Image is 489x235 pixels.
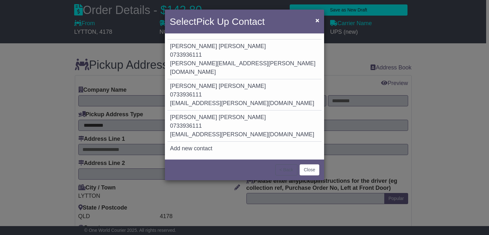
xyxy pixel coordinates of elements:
[170,100,314,106] span: [EMAIL_ADDRESS][PERSON_NAME][DOMAIN_NAME]
[170,52,202,58] span: 0733936111
[170,83,217,89] span: [PERSON_NAME]
[170,145,212,152] span: Add new contact
[170,60,315,75] span: [PERSON_NAME][EMAIL_ADDRESS][PERSON_NAME][DOMAIN_NAME]
[275,164,297,175] button: < Back
[170,131,314,138] span: [EMAIL_ADDRESS][PERSON_NAME][DOMAIN_NAME]
[170,43,217,49] span: [PERSON_NAME]
[170,14,265,29] h4: Select
[196,16,229,27] span: Pick Up
[219,114,266,120] span: [PERSON_NAME]
[219,83,266,89] span: [PERSON_NAME]
[232,16,265,27] span: Contact
[219,43,266,49] span: [PERSON_NAME]
[170,123,202,129] span: 0733936111
[300,164,319,175] button: Close
[312,14,322,27] button: Close
[170,91,202,98] span: 0733936111
[170,114,217,120] span: [PERSON_NAME]
[315,17,319,24] span: ×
